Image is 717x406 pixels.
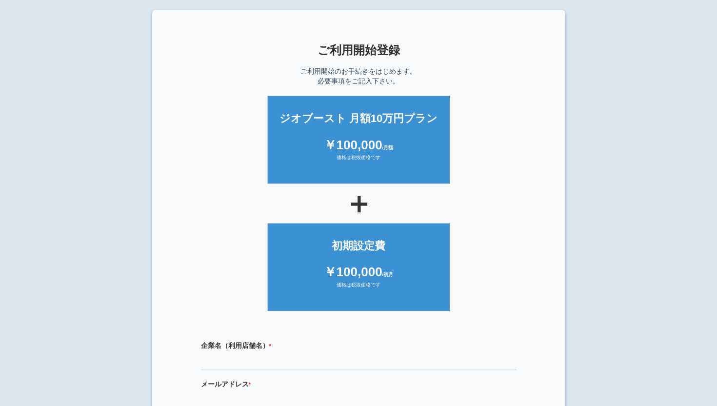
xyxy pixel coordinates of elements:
div: 初期設定費 [278,238,439,253]
span: /月額 [382,145,394,150]
span: /初月 [382,272,394,277]
h1: ご利用開始登録 [177,44,541,57]
div: 価格は税抜価格です [278,282,439,296]
div: ジオブースト 月額10万円プラン [278,111,439,126]
div: ￥100,000 [278,136,439,154]
label: 企業名（利用店舗名） [201,341,517,350]
label: メールアドレス [201,379,517,389]
div: 価格は税抜価格です [278,154,439,169]
div: ＋ [177,189,541,218]
div: ￥100,000 [278,263,439,281]
p: ご利用開始のお手続きをはじめます。 必要事項をご記入下さい。 [300,66,417,86]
